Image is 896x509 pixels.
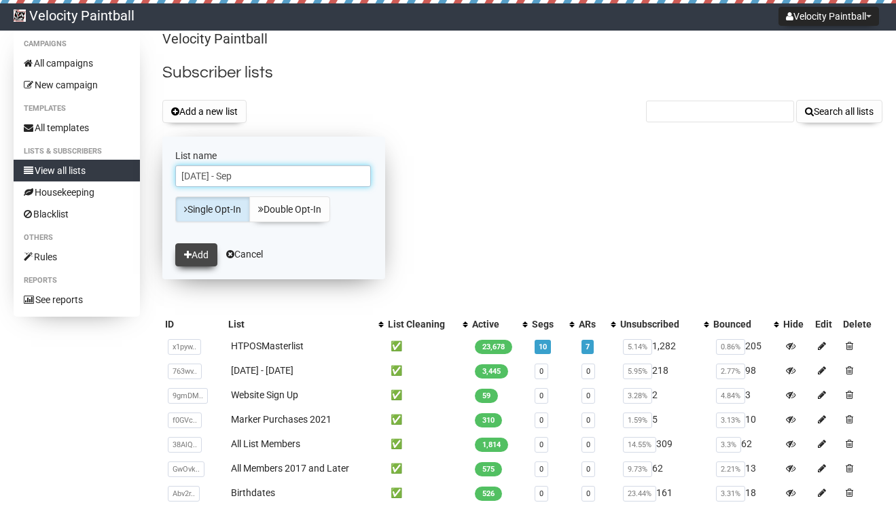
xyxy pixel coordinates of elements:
[231,487,275,498] a: Birthdates
[14,143,140,160] li: Lists & subscribers
[815,317,838,331] div: Edit
[617,480,711,505] td: 161
[162,60,882,85] h2: Subscriber lists
[231,438,300,449] a: All List Members
[716,339,745,355] span: 0.86%
[711,383,781,407] td: 3
[472,317,516,331] div: Active
[14,181,140,203] a: Housekeeping
[14,36,140,52] li: Campaigns
[539,367,543,376] a: 0
[231,365,293,376] a: [DATE] - [DATE]
[226,249,263,260] a: Cancel
[175,165,371,187] input: The name of your new list
[539,489,543,498] a: 0
[539,440,543,449] a: 0
[781,315,812,334] th: Hide: No sort applied, sorting is disabled
[623,388,652,404] span: 3.28%
[168,388,208,404] span: 9gmDM..
[539,465,543,474] a: 0
[388,317,456,331] div: List Cleaning
[475,364,508,379] span: 3,445
[623,486,656,502] span: 23.44%
[14,117,140,139] a: All templates
[617,407,711,432] td: 5
[165,317,223,331] div: ID
[385,334,469,358] td: ✅
[617,334,711,358] td: 1,282
[385,315,469,334] th: List Cleaning: No sort applied, activate to apply an ascending sort
[475,413,502,427] span: 310
[168,486,200,502] span: Abv2r..
[532,317,562,331] div: Segs
[711,456,781,480] td: 13
[14,273,140,289] li: Reports
[840,315,882,334] th: Delete: No sort applied, sorting is disabled
[783,317,810,331] div: Hide
[385,407,469,432] td: ✅
[796,100,882,123] button: Search all lists
[385,358,469,383] td: ✅
[475,487,502,501] span: 526
[586,343,590,351] a: 7
[711,315,781,334] th: Bounced: No sort applied, activate to apply an ascending sort
[617,358,711,383] td: 218
[617,315,711,334] th: Unsubscribed: No sort applied, activate to apply an ascending sort
[231,389,298,400] a: Website Sign Up
[711,407,781,432] td: 10
[385,432,469,456] td: ✅
[716,461,745,477] span: 2.21%
[168,364,202,379] span: 763wv..
[711,480,781,505] td: 18
[586,465,590,474] a: 0
[475,389,498,403] span: 59
[620,317,697,331] div: Unsubscribed
[231,340,304,351] a: HTPOSMasterlist
[14,230,140,246] li: Others
[539,416,543,425] a: 0
[586,367,590,376] a: 0
[14,289,140,311] a: See reports
[162,30,882,48] p: Velocity Paintball
[162,315,226,334] th: ID: No sort applied, sorting is disabled
[168,413,202,428] span: f0GVc..
[231,463,349,474] a: All Members 2017 and Later
[716,413,745,428] span: 3.13%
[14,52,140,74] a: All campaigns
[711,432,781,456] td: 62
[586,489,590,498] a: 0
[162,100,247,123] button: Add a new list
[713,317,767,331] div: Bounced
[14,74,140,96] a: New campaign
[168,339,201,355] span: x1pyw..
[385,456,469,480] td: ✅
[539,343,547,351] a: 10
[716,364,745,379] span: 2.77%
[623,437,656,453] span: 14.55%
[623,364,652,379] span: 5.95%
[586,391,590,400] a: 0
[469,315,529,334] th: Active: No sort applied, activate to apply an ascending sort
[812,315,840,334] th: Edit: No sort applied, sorting is disabled
[586,416,590,425] a: 0
[175,243,217,266] button: Add
[617,383,711,407] td: 2
[843,317,880,331] div: Delete
[14,203,140,225] a: Blacklist
[475,438,508,452] span: 1,814
[623,339,652,355] span: 5.14%
[778,7,879,26] button: Velocity Paintball
[711,334,781,358] td: 205
[623,461,652,477] span: 9.73%
[529,315,576,334] th: Segs: No sort applied, activate to apply an ascending sort
[617,432,711,456] td: 309
[385,383,469,407] td: ✅
[711,358,781,383] td: 98
[475,340,512,354] span: 23,678
[716,437,741,453] span: 3.3%
[14,10,26,22] img: 28.jpg
[228,317,372,331] div: List
[623,413,652,428] span: 1.59%
[14,160,140,181] a: View all lists
[226,315,385,334] th: List: No sort applied, activate to apply an ascending sort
